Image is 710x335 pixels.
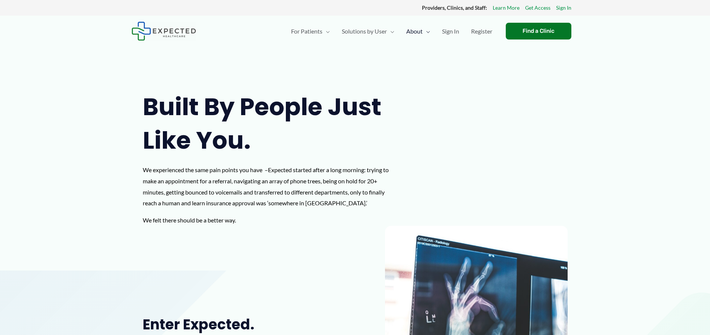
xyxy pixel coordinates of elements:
a: Sign In [436,18,465,44]
a: Sign In [556,3,571,13]
a: Solutions by UserMenu Toggle [336,18,400,44]
a: For PatientsMenu Toggle [285,18,336,44]
span: Solutions by User [342,18,387,44]
h2: Enter Expected. [143,315,331,334]
span: Menu Toggle [387,18,394,44]
p: We experienced the same pain points you have – [143,164,398,209]
a: Get Access [525,3,550,13]
strong: Providers, Clinics, and Staff: [422,4,487,11]
span: Register [471,18,492,44]
span: For Patients [291,18,322,44]
a: Register [465,18,498,44]
img: Expected Healthcare Logo - side, dark font, small [132,22,196,41]
a: Find a Clinic [506,23,571,39]
nav: Primary Site Navigation [285,18,498,44]
h1: Built by people just like you. [143,90,398,157]
span: Menu Toggle [322,18,330,44]
span: Menu Toggle [423,18,430,44]
a: AboutMenu Toggle [400,18,436,44]
p: We felt there should be a better way. [143,215,398,226]
span: About [406,18,423,44]
span: Sign In [442,18,459,44]
a: Learn More [493,3,520,13]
